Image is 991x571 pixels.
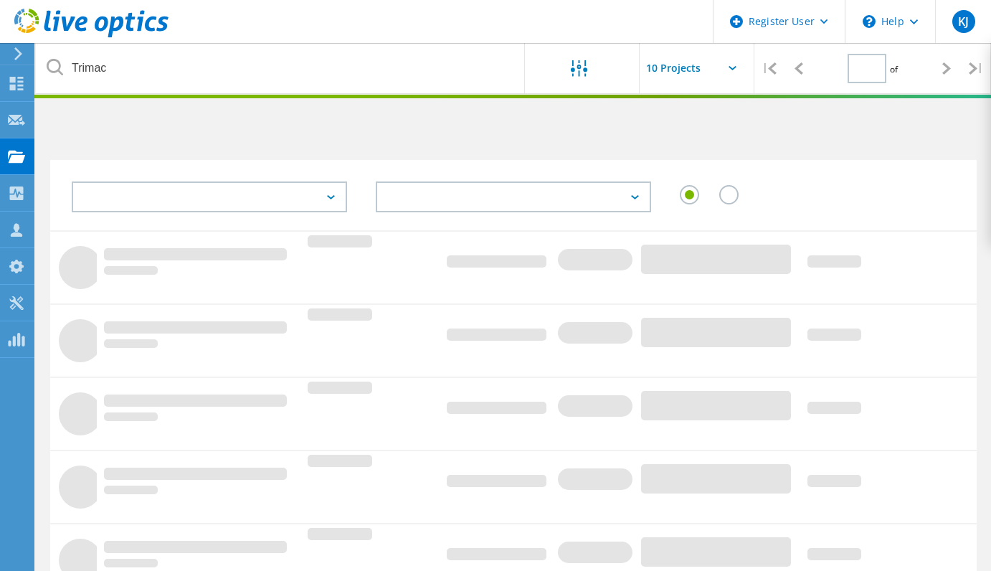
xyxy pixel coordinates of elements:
span: of [890,63,898,75]
div: | [962,43,991,94]
input: undefined [36,43,526,93]
span: KJ [958,16,969,27]
svg: \n [863,15,876,28]
div: | [754,43,784,94]
a: Live Optics Dashboard [14,30,169,40]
